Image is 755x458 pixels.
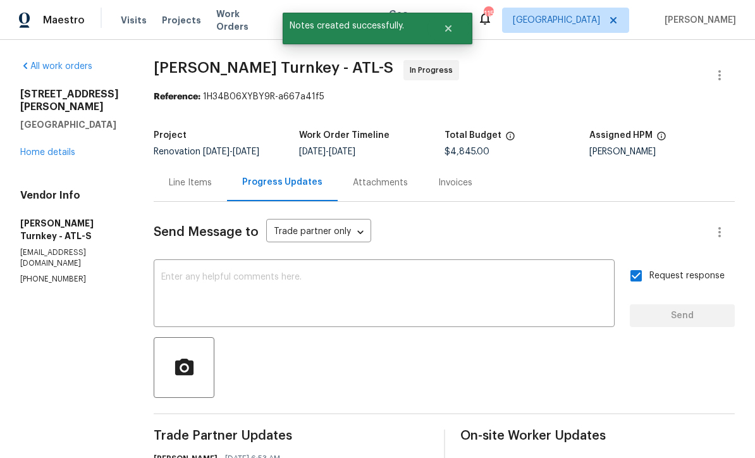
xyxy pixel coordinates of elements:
[20,274,123,285] p: [PHONE_NUMBER]
[43,14,85,27] span: Maestro
[460,430,735,442] span: On-site Worker Updates
[589,131,653,140] h5: Assigned HPM
[445,147,489,156] span: $4,845.00
[20,148,75,157] a: Home details
[121,14,147,27] span: Visits
[154,226,259,238] span: Send Message to
[20,217,123,242] h5: [PERSON_NAME] Turnkey - ATL-S
[656,131,666,147] span: The hpm assigned to this work order.
[427,16,469,41] button: Close
[169,176,212,189] div: Line Items
[154,90,735,103] div: 1H34B06XYBY9R-a667a41f5
[242,176,322,189] div: Progress Updates
[216,8,267,33] span: Work Orders
[20,189,123,202] h4: Vendor Info
[389,8,462,33] span: Geo Assignments
[283,13,427,39] span: Notes created successfully.
[445,131,501,140] h5: Total Budget
[162,14,201,27] span: Projects
[20,62,92,71] a: All work orders
[154,430,428,442] span: Trade Partner Updates
[20,118,123,131] h5: [GEOGRAPHIC_DATA]
[660,14,736,27] span: [PERSON_NAME]
[20,247,123,269] p: [EMAIL_ADDRESS][DOMAIN_NAME]
[233,147,259,156] span: [DATE]
[329,147,355,156] span: [DATE]
[299,131,390,140] h5: Work Order Timeline
[154,131,187,140] h5: Project
[203,147,259,156] span: -
[649,269,725,283] span: Request response
[266,222,371,243] div: Trade partner only
[513,14,600,27] span: [GEOGRAPHIC_DATA]
[410,64,458,77] span: In Progress
[203,147,230,156] span: [DATE]
[484,8,493,20] div: 115
[589,147,735,156] div: [PERSON_NAME]
[154,60,393,75] span: [PERSON_NAME] Turnkey - ATL-S
[154,147,259,156] span: Renovation
[154,92,200,101] b: Reference:
[505,131,515,147] span: The total cost of line items that have been proposed by Opendoor. This sum includes line items th...
[438,176,472,189] div: Invoices
[20,88,123,113] h2: [STREET_ADDRESS][PERSON_NAME]
[353,176,408,189] div: Attachments
[299,147,355,156] span: -
[299,147,326,156] span: [DATE]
